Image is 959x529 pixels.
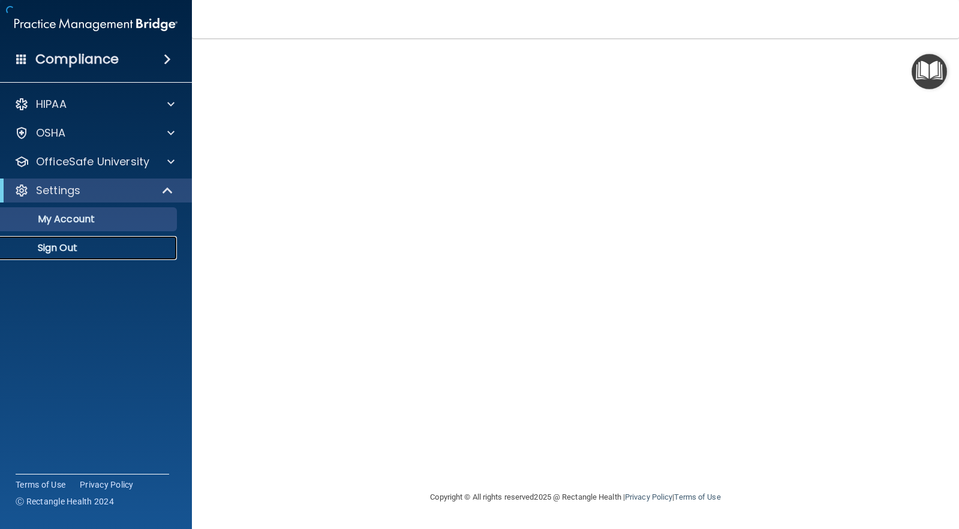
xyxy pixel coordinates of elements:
[36,183,80,198] p: Settings
[357,478,795,516] div: Copyright © All rights reserved 2025 @ Rectangle Health | |
[36,97,67,111] p: HIPAA
[625,492,672,501] a: Privacy Policy
[16,495,114,507] span: Ⓒ Rectangle Health 2024
[16,479,65,491] a: Terms of Use
[8,213,172,225] p: My Account
[36,155,149,169] p: OfficeSafe University
[14,183,174,198] a: Settings
[8,242,172,254] p: Sign Out
[14,13,178,37] img: PMB logo
[14,155,175,169] a: OfficeSafe University
[35,51,119,68] h4: Compliance
[912,54,947,89] button: Open Resource Center
[14,97,175,111] a: HIPAA
[36,126,66,140] p: OSHA
[14,126,175,140] a: OSHA
[674,492,720,501] a: Terms of Use
[80,479,134,491] a: Privacy Policy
